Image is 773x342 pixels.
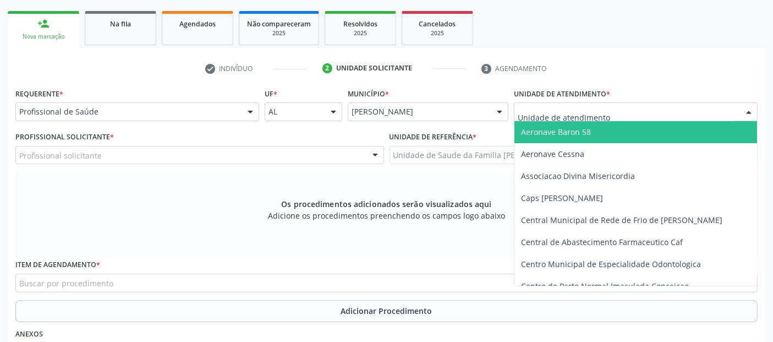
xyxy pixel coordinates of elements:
[341,305,432,317] span: Adicionar Procedimento
[322,63,332,73] div: 2
[521,215,722,225] span: Central Municipal de Rede de Frio de [PERSON_NAME]
[343,19,377,29] span: Resolvidos
[514,85,610,102] label: Unidade de atendimento
[110,19,131,29] span: Na fila
[333,29,388,37] div: 2025
[518,106,735,128] input: Unidade de atendimento
[521,237,683,247] span: Central de Abastecimento Farmaceutico Caf
[521,171,635,181] span: Associacao Divina Misericordia
[521,127,591,137] span: Aeronave Baron 58
[19,106,237,117] span: Profissional de Saúde
[247,29,311,37] div: 2025
[15,300,758,322] button: Adicionar Procedimento
[419,19,456,29] span: Cancelados
[37,18,50,30] div: person_add
[15,85,63,102] label: Requerente
[521,281,689,291] span: Centro de Parto Normal Imaculada Conceicao
[15,129,114,146] label: Profissional Solicitante
[410,29,465,37] div: 2025
[265,85,277,102] label: UF
[352,106,486,117] span: [PERSON_NAME]
[521,259,701,269] span: Centro Municipal de Especialidade Odontologica
[336,63,412,73] div: Unidade solicitante
[15,32,72,41] div: Nova marcação
[390,129,477,146] label: Unidade de referência
[247,19,311,29] span: Não compareceram
[268,106,320,117] span: AL
[348,85,389,102] label: Município
[521,149,584,159] span: Aeronave Cessna
[19,150,102,161] span: Profissional solicitante
[281,198,491,210] span: Os procedimentos adicionados serão visualizados aqui
[179,19,216,29] span: Agendados
[268,210,505,221] span: Adicione os procedimentos preenchendo os campos logo abaixo
[521,193,603,203] span: Caps [PERSON_NAME]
